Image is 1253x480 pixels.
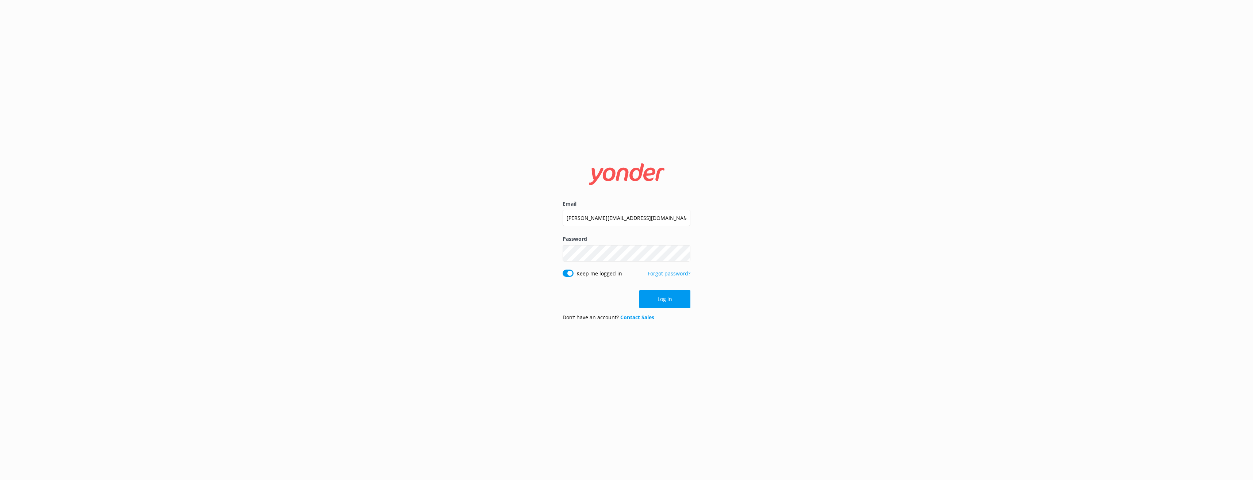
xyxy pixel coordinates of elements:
label: Password [563,235,690,243]
button: Show password [676,246,690,260]
input: user@emailaddress.com [563,210,690,226]
a: Forgot password? [648,270,690,277]
label: Keep me logged in [576,270,622,278]
label: Email [563,200,690,208]
a: Contact Sales [620,314,654,321]
button: Log in [639,290,690,308]
p: Don’t have an account? [563,313,654,321]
